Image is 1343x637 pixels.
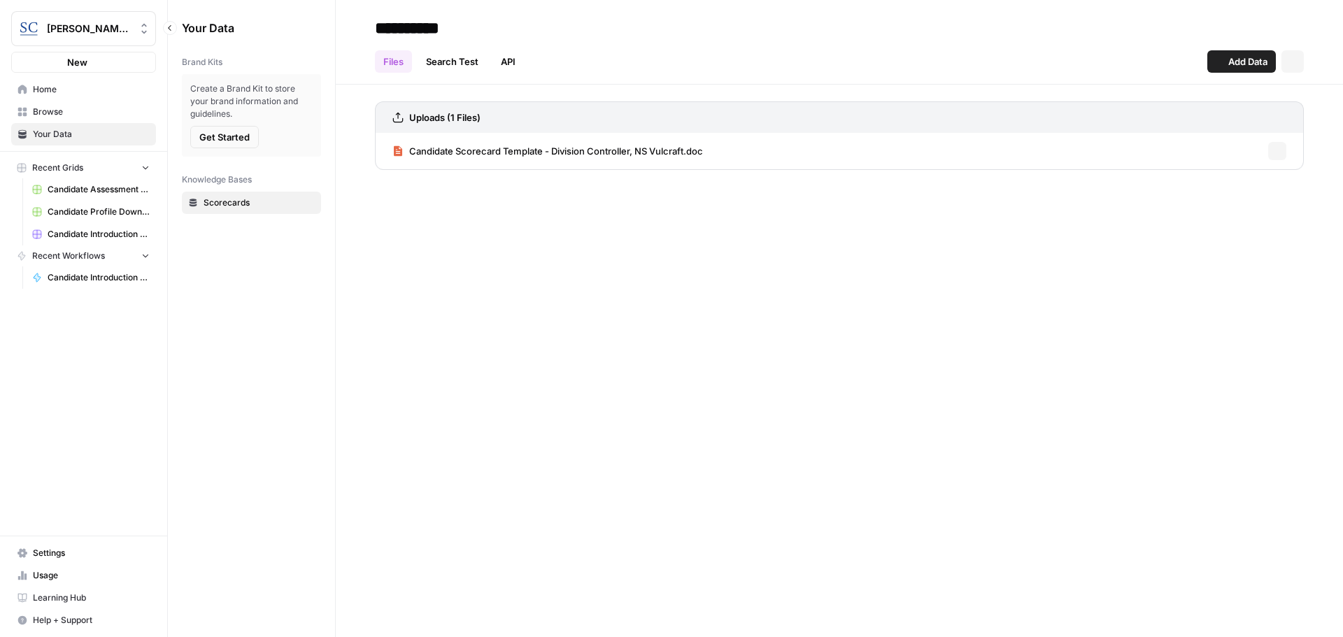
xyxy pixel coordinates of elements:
span: New [67,55,87,69]
span: Candidate Scorecard Template - Division Controller, NS Vulcraft.doc [409,144,703,158]
span: Browse [33,106,150,118]
button: Help + Support [11,609,156,631]
span: [PERSON_NAME] [GEOGRAPHIC_DATA] [47,22,132,36]
a: Files [375,50,412,73]
span: Recent Grids [32,162,83,174]
span: Brand Kits [182,56,222,69]
span: Your Data [33,128,150,141]
span: Candidate Profile Download Sheet [48,206,150,218]
a: Browse [11,101,156,123]
button: Recent Grids [11,157,156,178]
span: Get Started [199,130,250,144]
span: Usage [33,569,150,582]
a: Uploads (1 Files) [392,102,481,133]
span: Learning Hub [33,592,150,604]
a: Learning Hub [11,587,156,609]
span: Help + Support [33,614,150,627]
button: Add Data [1207,50,1276,73]
a: Candidate Introduction Download Sheet [26,223,156,245]
span: Candidate Introduction and Profile [48,271,150,284]
h3: Uploads (1 Files) [409,110,481,124]
button: New [11,52,156,73]
span: Settings [33,547,150,559]
a: Usage [11,564,156,587]
span: Candidate Assessment Download Sheet [48,183,150,196]
a: Candidate Introduction and Profile [26,266,156,289]
a: Search Test [418,50,487,73]
button: Workspace: Stanton Chase Nashville [11,11,156,46]
span: Home [33,83,150,96]
a: Candidate Scorecard Template - Division Controller, NS Vulcraft.doc [392,133,703,169]
a: Your Data [11,123,156,145]
a: Scorecards [182,192,321,214]
img: Stanton Chase Nashville Logo [16,16,41,41]
a: Candidate Assessment Download Sheet [26,178,156,201]
button: Get Started [190,126,259,148]
a: Settings [11,542,156,564]
span: Candidate Introduction Download Sheet [48,228,150,241]
a: API [492,50,524,73]
span: Your Data [182,20,304,36]
span: Add Data [1228,55,1267,69]
span: Recent Workflows [32,250,105,262]
span: Create a Brand Kit to store your brand information and guidelines. [190,83,313,120]
button: Recent Workflows [11,245,156,266]
a: Candidate Profile Download Sheet [26,201,156,223]
a: Home [11,78,156,101]
span: Knowledge Bases [182,173,252,186]
span: Scorecards [204,196,315,209]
